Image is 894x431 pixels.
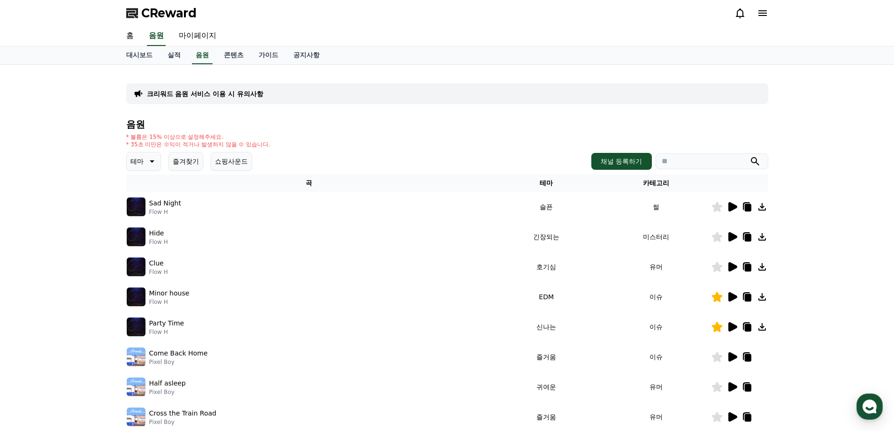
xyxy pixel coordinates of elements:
button: 즐겨찾기 [168,152,203,171]
p: Minor house [149,288,190,298]
p: * 볼륨은 15% 이상으로 설정해주세요. [126,133,271,141]
img: music [127,227,145,246]
p: Flow H [149,268,168,276]
td: 이슈 [601,312,711,342]
p: 테마 [130,155,144,168]
button: 채널 등록하기 [591,153,651,170]
th: 테마 [491,174,601,192]
p: Flow H [149,298,190,306]
img: music [127,318,145,336]
p: Pixel Boy [149,358,208,366]
button: 테마 [126,152,161,171]
a: 홈 [119,26,141,46]
td: 즐거움 [491,342,601,372]
td: 귀여운 [491,372,601,402]
td: 유머 [601,252,711,282]
p: Hide [149,228,164,238]
a: 음원 [147,26,166,46]
a: 콘텐츠 [216,46,251,64]
span: CReward [141,6,197,21]
img: music [127,287,145,306]
div: 자주 묻는 질문 [31,223,155,233]
td: 이슈 [601,282,711,312]
td: 미스터리 [601,222,711,252]
div: 운영시간이 아니에요 [51,15,104,23]
td: 호기심 [491,252,601,282]
a: 공지사항 [286,46,327,64]
p: * 35초 미만은 수익이 적거나 발생하지 않을 수 있습니다. [126,141,271,148]
th: 곡 [126,174,492,192]
span: 운영시간 보기 [70,121,109,130]
td: 슬픈 [491,192,601,222]
img: point_right [78,224,86,232]
a: [URL][DOMAIN_NAME] [31,233,108,242]
div: *크리워드 앱 설치 시 실시간 실적 알림을 받으실 수 있어요! [31,247,155,265]
img: music [127,257,145,276]
p: Sad Night [149,198,181,208]
p: Pixel Boy [149,418,216,426]
a: 마이페이지 [171,26,224,46]
td: 썰 [601,192,711,222]
img: music [127,378,145,396]
a: [URL][DOMAIN_NAME] [31,210,108,218]
h4: 음원 [126,119,768,129]
p: Half asleep [149,378,186,388]
a: 가이드 [251,46,286,64]
a: 대시보드 [119,46,160,64]
a: 음원 [192,46,213,64]
p: Come Back Home [149,348,208,358]
p: Cross the Train Road [149,408,216,418]
a: 실적 [160,46,188,64]
div: [크리워드] 채널이 승인되었습니다. [31,167,155,176]
p: 크리에이터를 위한 플랫폼, 크리워드 입니다. [25,37,173,45]
td: 유머 [601,372,711,402]
img: point_right [99,200,107,209]
button: 운영시간 보기 [67,120,119,131]
img: music [127,408,145,426]
img: music [127,197,145,216]
p: Flow H [149,208,181,216]
div: CReward [51,5,88,15]
a: CReward [126,6,197,21]
th: 카테고리 [601,174,711,192]
a: 크리워드 음원 서비스 이용 시 유의사항 [147,89,263,98]
p: Pixel Boy [149,388,186,396]
td: EDM [491,282,601,312]
p: Party Time [149,318,184,328]
td: 이슈 [601,342,711,372]
div: CReward에 문의하기 [49,106,137,117]
div: CReward [30,154,55,161]
img: music [127,348,145,366]
div: 이용 가이드를 반드시 확인 후 이용 부탁드립니다 :) [31,176,155,195]
button: 쇼핑사운드 [211,152,252,171]
div: 크리워드 이용 가이드 [31,200,155,209]
p: Flow H [149,328,184,336]
td: 긴장되는 [491,222,601,252]
td: 신나는 [491,312,601,342]
p: Flow H [149,238,168,246]
p: Clue [149,258,164,268]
